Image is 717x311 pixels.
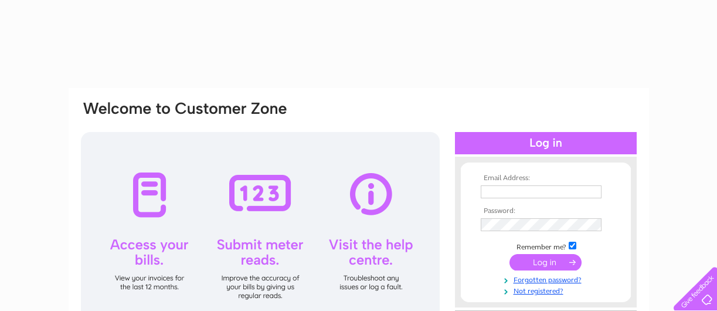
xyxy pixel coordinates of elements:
[478,174,614,182] th: Email Address:
[481,285,614,296] a: Not registered?
[478,240,614,252] td: Remember me?
[481,273,614,285] a: Forgotten password?
[509,254,582,271] input: Submit
[478,207,614,215] th: Password:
